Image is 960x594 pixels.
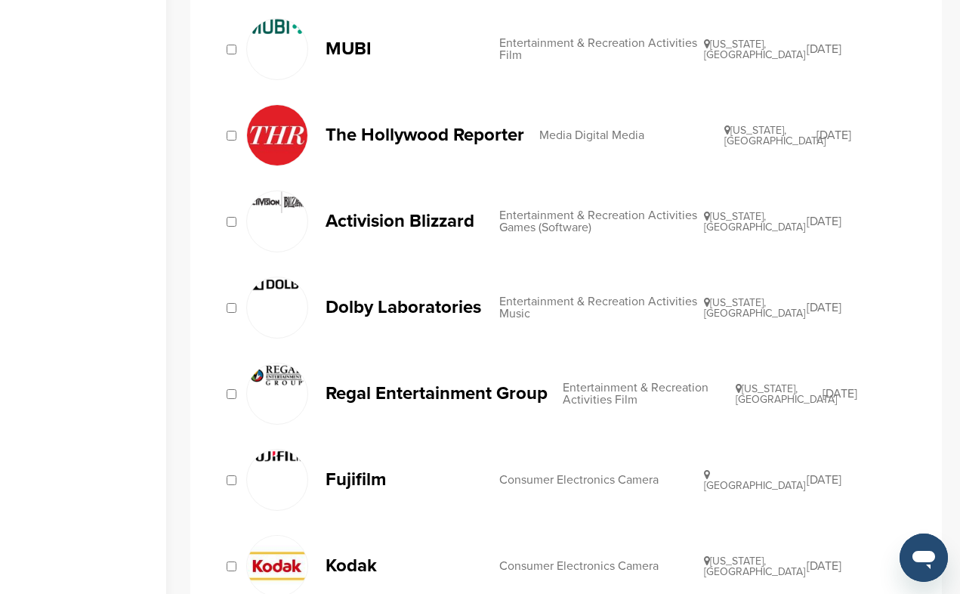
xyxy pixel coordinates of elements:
div: Entertainment & Recreation Activities Games (Software) [499,209,704,234]
div: [US_STATE], [GEOGRAPHIC_DATA] [724,125,816,147]
p: Activision Blizzard [326,212,484,230]
div: [DATE] [807,43,909,55]
div: [US_STATE], [GEOGRAPHIC_DATA] [704,39,807,60]
div: [DATE] [823,388,909,400]
p: Kodak [326,556,484,575]
div: [DATE] [807,215,909,227]
div: Entertainment & Recreation Activities Film [563,382,736,406]
div: [US_STATE], [GEOGRAPHIC_DATA] [704,555,807,577]
a: Thrh The Hollywood Reporter Media Digital Media [US_STATE], [GEOGRAPHIC_DATA] [DATE] [246,104,909,166]
div: [US_STATE], [GEOGRAPHIC_DATA] [704,297,807,319]
img: Open uri20141112 50798 zivn2v [247,364,307,388]
a: Activision blizzard logo.svg 1 Activision Blizzard Entertainment & Recreation Activities Games (S... [246,190,909,252]
img: 250px mubi logo.svg [247,19,307,34]
div: [DATE] [807,560,909,572]
p: MUBI [326,39,484,58]
div: Consumer Electronics Camera [499,474,704,486]
a: Data Dolby Laboratories Entertainment & Recreation Activities Music [US_STATE], [GEOGRAPHIC_DATA]... [246,277,909,339]
iframe: Button to launch messaging window [900,534,948,582]
img: Data [247,277,307,291]
div: Entertainment & Recreation Activities Music [499,295,704,320]
div: Consumer Electronics Camera [499,560,704,572]
div: [US_STATE], [GEOGRAPHIC_DATA] [736,383,823,405]
p: The Hollywood Reporter [326,125,524,144]
a: 250px mubi logo.svg MUBI Entertainment & Recreation Activities Film [US_STATE], [GEOGRAPHIC_DATA]... [246,18,909,80]
div: [GEOGRAPHIC_DATA] [704,469,807,491]
p: Regal Entertainment Group [326,384,548,403]
div: [DATE] [807,474,909,486]
img: Thrh [247,105,307,166]
div: [US_STATE], [GEOGRAPHIC_DATA] [704,211,807,233]
a: Data Fujifilm Consumer Electronics Camera [GEOGRAPHIC_DATA] [DATE] [246,449,909,511]
div: Media Digital Media [539,129,724,141]
div: Entertainment & Recreation Activities Film [499,37,704,61]
p: Fujifilm [326,470,484,489]
img: Data [247,450,307,463]
div: [DATE] [807,302,909,314]
img: Activision blizzard logo.svg 1 [247,191,307,213]
a: Open uri20141112 50798 zivn2v Regal Entertainment Group Entertainment & Recreation Activities Fil... [246,363,909,425]
div: [DATE] [816,129,909,141]
p: Dolby Laboratories [326,298,484,317]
